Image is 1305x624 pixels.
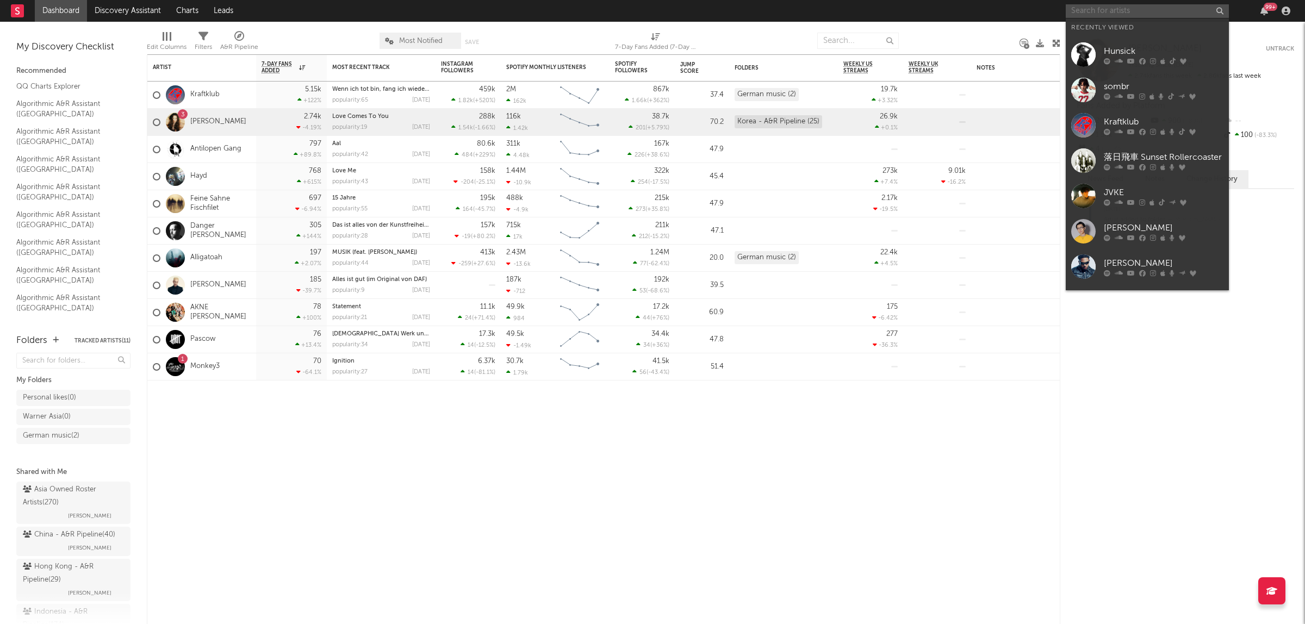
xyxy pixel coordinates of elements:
[332,114,430,120] div: Love Comes To You
[873,341,898,348] div: -36.3 %
[1066,4,1229,18] input: Search for artists
[332,277,430,283] div: Alles ist gut (im Original von DAF)
[680,116,724,129] div: 70.2
[190,362,220,371] a: Monkey3
[16,559,130,601] a: Hong Kong - A&R Pipeline(29)[PERSON_NAME]
[735,115,822,128] div: Korea - A&R Pipeline (25)
[476,342,494,348] span: -12.5 %
[305,86,321,93] div: 5.15k
[506,260,531,267] div: -13.6k
[506,288,525,295] div: -712
[332,331,430,337] div: Gottes Werk und Teufels Beitrag
[1104,45,1223,58] div: Hunsick
[297,97,321,104] div: +122 %
[332,369,368,375] div: popularity: 27
[399,38,443,45] span: Most Notified
[16,390,130,406] a: Personal likes(0)
[451,260,495,267] div: ( )
[652,113,669,120] div: 38.7k
[16,236,120,259] a: Algorithmic A&R Assistant ([GEOGRAPHIC_DATA])
[458,125,473,131] span: 1.54k
[412,179,430,185] div: [DATE]
[441,61,479,74] div: Instagram Followers
[480,249,495,256] div: 413k
[16,292,120,314] a: Algorithmic A&R Assistant ([GEOGRAPHIC_DATA])
[506,86,516,93] div: 2M
[948,167,966,174] div: 9.01k
[479,113,495,120] div: 288k
[190,195,251,213] a: Feine Sahne Fischfilet
[887,303,898,310] div: 175
[1071,21,1223,34] div: Recently Viewed
[615,61,653,74] div: Spotify Followers
[651,330,669,338] div: 34.4k
[874,178,898,185] div: +7.4 %
[654,140,669,147] div: 167k
[332,304,361,310] a: Statement
[296,287,321,294] div: -39.7 %
[332,168,430,174] div: Love Me
[680,360,724,373] div: 51.4
[1066,37,1229,72] a: Hunsick
[468,342,474,348] span: 14
[310,276,321,283] div: 185
[680,279,724,292] div: 39.5
[451,124,495,131] div: ( )
[332,249,417,255] a: MUSIK (feat. [PERSON_NAME])
[294,151,321,158] div: +89.8 %
[633,260,669,267] div: ( )
[297,178,321,185] div: +615 %
[313,358,321,365] div: 70
[478,358,495,365] div: 6.37k
[16,65,130,78] div: Recommended
[555,245,604,272] svg: Chart title
[68,509,111,522] span: [PERSON_NAME]
[872,314,898,321] div: -6.42 %
[1104,221,1223,234] div: [PERSON_NAME]
[332,141,430,147] div: Aal
[147,41,187,54] div: Edit Columns
[555,272,604,299] svg: Chart title
[1264,3,1277,11] div: 99 +
[465,39,479,45] button: Save
[332,168,356,174] a: Love Me
[555,136,604,163] svg: Chart title
[332,195,356,201] a: 15 Jahre
[332,141,341,147] a: Aal
[295,260,321,267] div: +2.07 %
[632,233,669,240] div: ( )
[23,391,76,404] div: Personal likes ( 0 )
[473,234,494,240] span: +80.2 %
[1066,284,1229,328] a: PSYCHIC FEVER from EXILE TRIBE
[412,260,430,266] div: [DATE]
[475,98,494,104] span: +520 %
[16,181,120,203] a: Algorithmic A&R Assistant ([GEOGRAPHIC_DATA])
[23,410,71,423] div: Warner Asia ( 0 )
[332,152,368,158] div: popularity: 42
[1104,186,1223,199] div: JVKE
[412,206,430,212] div: [DATE]
[1222,114,1294,128] div: --
[332,97,368,103] div: popularity: 65
[506,330,524,338] div: 49.5k
[627,151,669,158] div: ( )
[412,369,430,375] div: [DATE]
[506,369,528,376] div: 1.79k
[332,358,430,364] div: Ignition
[648,288,668,294] span: -68.6 %
[16,264,120,286] a: Algorithmic A&R Assistant ([GEOGRAPHIC_DATA])
[296,233,321,240] div: +144 %
[455,151,495,158] div: ( )
[643,315,650,321] span: 44
[473,261,494,267] span: +27.6 %
[655,195,669,202] div: 215k
[680,89,724,102] div: 37.4
[506,276,521,283] div: 187k
[1104,151,1223,164] div: 落日飛車 Sunset Rollercoaster
[1104,80,1223,93] div: sombr
[1066,143,1229,178] a: 落日飛車 Sunset Rollercoaster
[1266,43,1294,54] button: Untrack
[977,65,1085,71] div: Notes
[16,80,120,92] a: QQ Charts Explorer
[332,315,367,321] div: popularity: 21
